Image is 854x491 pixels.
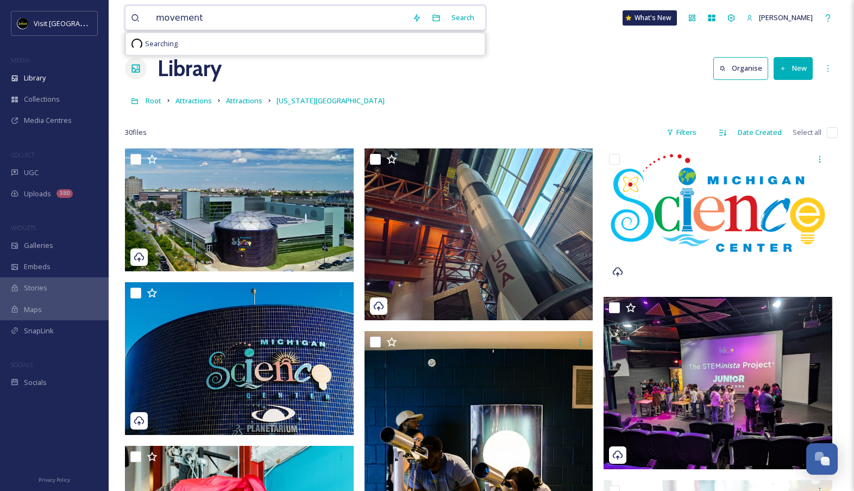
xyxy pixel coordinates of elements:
span: Uploads [24,189,51,199]
img: USA Rocket Space Gallery.jpg [365,148,593,320]
span: SnapLink [24,326,54,336]
span: [PERSON_NAME] [759,13,813,22]
a: Privacy Policy [39,473,70,486]
a: What's New [623,10,677,26]
a: Root [146,94,161,107]
div: Filters [661,122,702,143]
span: Library [24,73,46,83]
a: Library [158,52,222,85]
div: Search [446,7,480,28]
span: Select all [793,127,821,138]
img: MSCExt_Planetarium001.jpg [125,148,354,271]
img: MiSci_logo_affiliate_color-white.png [604,148,832,286]
button: Organise [713,57,768,79]
span: COLLECT [11,151,34,159]
img: VISIT%20DETROIT%20LOGO%20-%20BLACK%20BACKGROUND.png [17,18,28,29]
span: Collections [24,94,60,104]
a: Attractions [175,94,212,107]
span: Embeds [24,262,51,272]
span: Privacy Policy [39,476,70,483]
a: [PERSON_NAME] [741,7,818,28]
img: MiSci MiSci Exterior.jpg [125,282,354,435]
a: Organise [713,57,774,79]
span: [US_STATE][GEOGRAPHIC_DATA] [277,96,385,105]
div: 380 [56,189,73,198]
span: Media Centres [24,115,72,126]
a: Attractions [226,94,262,107]
button: New [774,57,813,79]
span: Attractions [226,96,262,105]
span: WIDGETS [11,223,36,232]
span: Searching [145,39,178,49]
span: Root [146,96,161,105]
span: Maps [24,304,42,315]
img: MiSci STEMinista Project 1.jpg [604,297,832,469]
span: Stories [24,283,47,293]
a: [US_STATE][GEOGRAPHIC_DATA] [277,94,385,107]
span: MEDIA [11,56,30,64]
button: Open Chat [806,443,838,475]
span: Galleries [24,240,53,251]
div: Date Created [732,122,787,143]
span: Visit [GEOGRAPHIC_DATA] [34,18,118,28]
span: Socials [24,377,47,388]
span: Attractions [175,96,212,105]
span: SOCIALS [11,361,33,369]
input: Search your library [150,6,407,30]
span: UGC [24,167,39,178]
span: 30 file s [125,127,147,138]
